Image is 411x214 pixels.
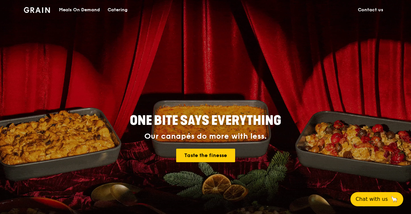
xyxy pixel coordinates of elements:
div: Our canapés do more with less. [90,132,321,141]
button: Chat with us🦙 [350,192,403,206]
div: Catering [108,0,128,20]
span: 🦙 [390,195,398,203]
div: Meals On Demand [59,0,100,20]
img: Grain [24,7,50,13]
span: ONE BITE SAYS EVERYTHING [130,113,281,128]
a: Contact us [354,0,387,20]
a: Catering [104,0,131,20]
a: Taste the finesse [176,149,235,162]
span: Chat with us [356,195,388,203]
